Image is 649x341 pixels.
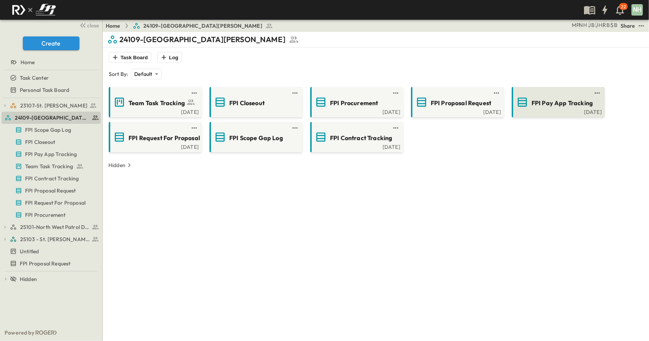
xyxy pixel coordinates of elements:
[2,173,99,184] a: FPI Contract Tracking
[290,123,300,133] button: test
[603,21,610,29] div: Regina Barnett (rbarnett@fpibuilders.com)
[2,57,99,68] a: Home
[21,58,35,66] span: Home
[23,36,79,50] button: Create
[2,185,101,197] div: FPI Proposal Requesttest
[129,99,185,107] span: Team Task Tracking
[588,21,595,29] div: Jeremiah Bailey (jbailey@fpibuilders.com)
[413,108,501,114] a: [DATE]
[25,199,86,207] span: FPI Request For Proposal
[20,248,39,255] span: Untitled
[25,211,66,219] span: FPI Procurement
[190,88,199,98] button: test
[10,222,99,232] a: 25101-North West Patrol Division
[312,108,400,114] a: [DATE]
[5,112,99,123] a: 24109-St. Teresa of Calcutta Parish Hall
[2,124,101,136] div: FPI Scope Gap Logtest
[25,150,77,158] span: FPI Pay App Tracking
[76,20,101,30] button: close
[2,172,101,185] div: FPI Contract Trackingtest
[25,187,76,194] span: FPI Proposal Request
[2,148,101,160] div: FPI Pay App Trackingtest
[109,70,128,78] p: Sort By:
[2,221,101,233] div: 25101-North West Patrol Divisiontest
[2,160,101,172] div: Team Task Trackingtest
[2,112,101,124] div: 24109-St. Teresa of Calcutta Parish Halltest
[15,114,90,122] span: 24109-St. Teresa of Calcutta Parish Hall
[9,2,59,18] img: c8d7d1ed905e502e8f77bf7063faec64e13b34fdb1f2bdd94b0e311fc34f8000.png
[10,234,99,245] a: 25103 - St. [PERSON_NAME] Phase 2
[143,22,262,30] span: 24109-[GEOGRAPHIC_DATA][PERSON_NAME]
[105,160,136,170] button: Hidden
[621,4,626,10] p: 22
[2,149,99,159] a: FPI Pay App Tracking
[632,4,643,16] div: NH
[2,233,101,245] div: 25103 - St. [PERSON_NAME] Phase 2test
[492,88,501,98] button: test
[413,96,501,108] a: FPI Proposal Request
[106,22,121,30] a: Home
[25,138,55,146] span: FPI Closeout
[312,143,400,149] a: [DATE]
[10,100,99,111] a: 23107-St. [PERSON_NAME]
[579,21,587,29] div: Nila Hutcheson (nhutcheson@fpibuilders.com)
[312,131,400,143] a: FPI Contract Tracking
[229,134,283,142] span: FPI Scope Gap Log
[25,163,73,170] span: Team Task Tracking
[190,123,199,133] button: test
[211,96,300,108] a: FPI Closeout
[20,260,70,267] span: FPI Proposal Request
[631,3,644,16] button: NH
[87,22,99,29] span: close
[129,134,200,142] span: FPI Request For Proposal
[109,52,151,63] button: Task Board
[290,88,300,98] button: test
[2,99,101,112] div: 23107-St. [PERSON_NAME]test
[391,88,400,98] button: test
[637,21,646,30] button: test
[431,99,491,107] span: FPI Proposal Request
[330,99,378,107] span: FPI Procurement
[611,21,617,29] div: Sterling Barnett (sterling@fpibuilders.com)
[2,209,101,221] div: FPI Procurementtest
[2,84,101,96] div: Personal Task Boardtest
[119,34,286,45] p: 24109-[GEOGRAPHIC_DATA][PERSON_NAME]
[2,73,99,83] a: Task Center
[312,96,400,108] a: FPI Procurement
[134,70,152,78] p: Default
[20,235,90,243] span: 25103 - St. [PERSON_NAME] Phase 2
[513,96,602,108] a: FPI Pay App Tracking
[572,21,579,29] div: Monica Pruteanu (mpruteanu@fpibuilders.com)
[20,223,90,231] span: 25101-North West Patrol Division
[157,52,182,63] button: Log
[2,197,99,208] a: FPI Request For Proposal
[2,197,101,209] div: FPI Request For Proposaltest
[20,275,37,283] span: Hidden
[25,126,71,134] span: FPI Scope Gap Log
[133,22,273,30] a: 24109-[GEOGRAPHIC_DATA][PERSON_NAME]
[2,125,99,135] a: FPI Scope Gap Log
[2,185,99,196] a: FPI Proposal Request
[211,131,300,143] a: FPI Scope Gap Log
[593,88,602,98] button: test
[2,210,99,220] a: FPI Procurement
[391,123,400,133] button: test
[330,134,392,142] span: FPI Contract Tracking
[108,161,125,169] p: Hidden
[2,85,99,95] a: Personal Task Board
[110,96,199,108] a: Team Task Tracking
[2,257,101,270] div: FPI Proposal Requesttest
[513,108,602,114] a: [DATE]
[2,258,99,269] a: FPI Proposal Request
[106,22,278,30] nav: breadcrumbs
[20,86,69,94] span: Personal Task Board
[110,143,199,149] a: [DATE]
[620,22,635,30] div: Share
[20,74,49,82] span: Task Center
[2,245,101,257] div: Untitledtest
[110,108,199,114] a: [DATE]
